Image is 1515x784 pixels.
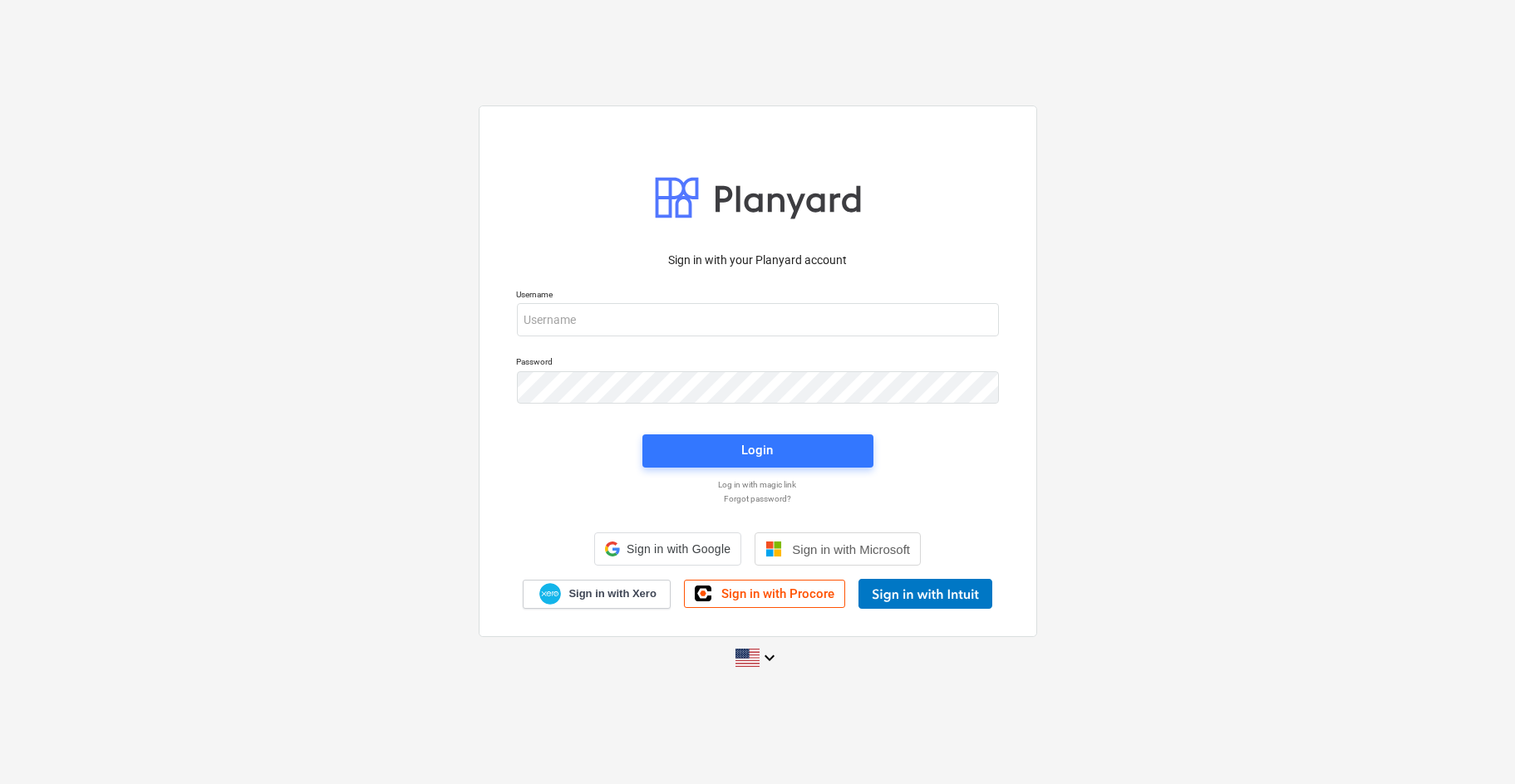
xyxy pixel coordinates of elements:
[517,289,999,303] p: Username
[509,479,1007,490] a: Log in with magic link
[568,586,656,601] span: Sign in with Xero
[760,648,780,668] i: keyboard_arrow_down
[517,356,999,370] p: Password
[509,493,1007,504] a: Forgot password?
[627,542,730,556] span: Sign in with Google
[742,439,774,461] div: Login
[765,541,782,557] img: Microsoft logo
[523,580,671,609] a: Sign in with Xero
[539,583,561,605] img: Xero logo
[792,542,910,556] span: Sign in with Microsoft
[594,532,741,566] div: Sign in with Google
[721,586,834,601] span: Sign in with Procore
[517,303,999,336] input: Username
[642,434,873,468] button: Login
[517,252,999,269] p: Sign in with your Planyard account
[684,580,845,608] a: Sign in with Procore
